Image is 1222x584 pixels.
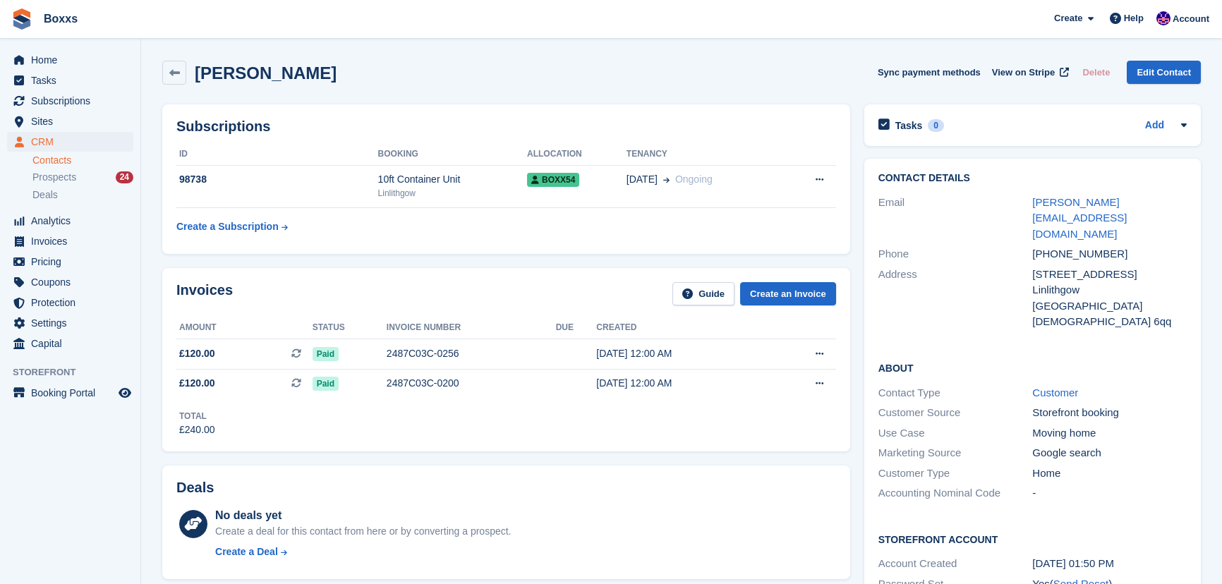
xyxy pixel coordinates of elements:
span: Help [1124,11,1144,25]
h2: Subscriptions [176,118,836,135]
div: [STREET_ADDRESS] [1032,267,1187,283]
span: £120.00 [179,376,215,391]
span: Capital [31,334,116,353]
div: £240.00 [179,422,215,437]
div: [DATE] 12:00 AM [596,346,768,361]
th: Tenancy [627,143,782,166]
a: menu [7,132,133,152]
span: Protection [31,293,116,312]
a: Preview store [116,384,133,401]
a: Deals [32,188,133,202]
a: menu [7,313,133,333]
div: Use Case [878,425,1033,442]
a: menu [7,231,133,251]
div: 2487C03C-0200 [387,376,556,391]
button: Sync payment methods [878,61,981,84]
div: Linlithgow [1032,282,1187,298]
div: [PHONE_NUMBER] [1032,246,1187,262]
a: menu [7,272,133,292]
a: menu [7,71,133,90]
div: - [1032,485,1187,501]
a: Boxxs [38,7,83,30]
a: menu [7,252,133,272]
span: Account [1173,12,1209,26]
div: 2487C03C-0256 [387,346,556,361]
a: Customer [1032,387,1078,399]
span: Create [1054,11,1082,25]
a: Edit Contact [1127,61,1201,84]
th: Amount [176,317,313,339]
a: [PERSON_NAME][EMAIL_ADDRESS][DOMAIN_NAME] [1032,196,1127,240]
div: Address [878,267,1033,330]
a: Contacts [32,154,133,167]
th: Due [556,317,597,339]
span: Deals [32,188,58,202]
div: Total [179,410,215,422]
th: Booking [378,143,527,166]
a: menu [7,211,133,231]
span: CRM [31,132,116,152]
a: menu [7,293,133,312]
button: Delete [1077,61,1115,84]
a: Guide [672,282,734,305]
span: Invoices [31,231,116,251]
a: Add [1145,118,1164,134]
div: 98738 [176,172,378,187]
h2: Tasks [895,119,923,132]
a: Prospects 24 [32,170,133,185]
img: stora-icon-8386f47178a22dfd0bd8f6a31ec36ba5ce8667c1dd55bd0f319d3a0aa187defe.svg [11,8,32,30]
th: ID [176,143,378,166]
span: View on Stripe [992,66,1055,80]
a: menu [7,91,133,111]
span: Booking Portal [31,383,116,403]
span: Settings [31,313,116,333]
div: 24 [116,171,133,183]
div: [DEMOGRAPHIC_DATA] 6qq [1032,314,1187,330]
span: Home [31,50,116,70]
th: Allocation [527,143,627,166]
div: Create a deal for this contact from here or by converting a prospect. [215,524,511,539]
span: Paid [313,347,339,361]
th: Invoice number [387,317,556,339]
a: Create an Invoice [740,282,836,305]
th: Created [596,317,768,339]
div: Storefront booking [1032,405,1187,421]
a: Create a Deal [215,545,511,559]
span: Storefront [13,365,140,379]
a: View on Stripe [986,61,1072,84]
span: Analytics [31,211,116,231]
div: Create a Subscription [176,219,279,234]
div: Email [878,195,1033,243]
span: Tasks [31,71,116,90]
span: Coupons [31,272,116,292]
div: 10ft Container Unit [378,172,527,187]
span: Pricing [31,252,116,272]
a: menu [7,383,133,403]
div: Marketing Source [878,445,1033,461]
div: [GEOGRAPHIC_DATA] [1032,298,1187,315]
a: menu [7,50,133,70]
div: Home [1032,466,1187,482]
div: Account Created [878,556,1033,572]
div: Google search [1032,445,1187,461]
span: Boxx54 [527,173,579,187]
th: Status [313,317,387,339]
div: [DATE] 01:50 PM [1032,556,1187,572]
h2: About [878,360,1187,375]
span: [DATE] [627,172,658,187]
div: No deals yet [215,507,511,524]
h2: [PERSON_NAME] [195,63,337,83]
span: Paid [313,377,339,391]
span: Subscriptions [31,91,116,111]
span: Ongoing [675,174,713,185]
div: [DATE] 12:00 AM [596,376,768,391]
div: Moving home [1032,425,1187,442]
h2: Contact Details [878,173,1187,184]
a: menu [7,111,133,131]
a: Create a Subscription [176,214,288,240]
div: Linlithgow [378,187,527,200]
div: Phone [878,246,1033,262]
div: Accounting Nominal Code [878,485,1033,501]
div: Contact Type [878,385,1033,401]
h2: Storefront Account [878,532,1187,546]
